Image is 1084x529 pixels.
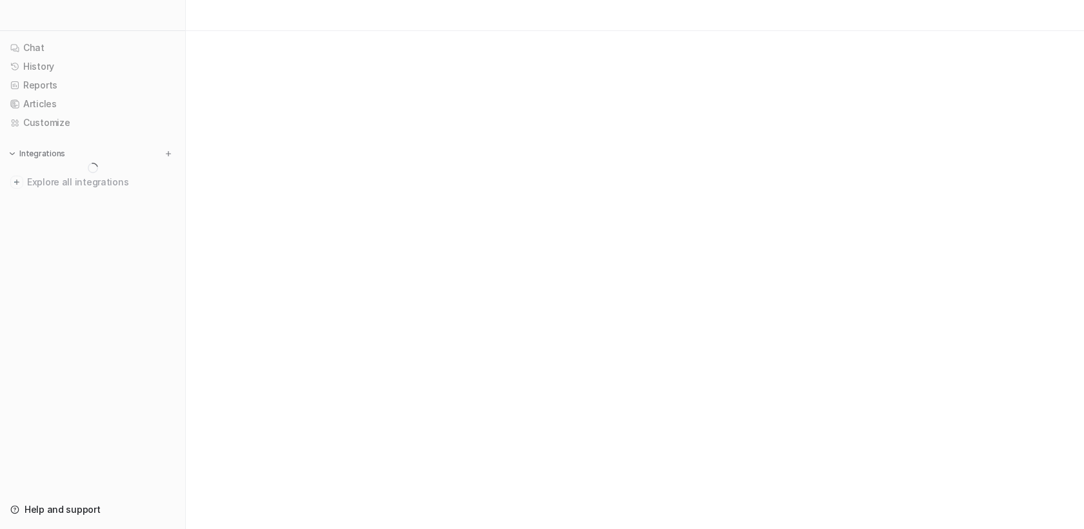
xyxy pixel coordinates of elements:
[5,76,180,94] a: Reports
[5,39,180,57] a: Chat
[5,147,69,160] button: Integrations
[164,149,173,158] img: menu_add.svg
[8,149,17,158] img: expand menu
[5,173,180,191] a: Explore all integrations
[19,149,65,159] p: Integrations
[5,501,180,519] a: Help and support
[5,114,180,132] a: Customize
[10,176,23,189] img: explore all integrations
[5,95,180,113] a: Articles
[27,172,175,192] span: Explore all integrations
[5,57,180,76] a: History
